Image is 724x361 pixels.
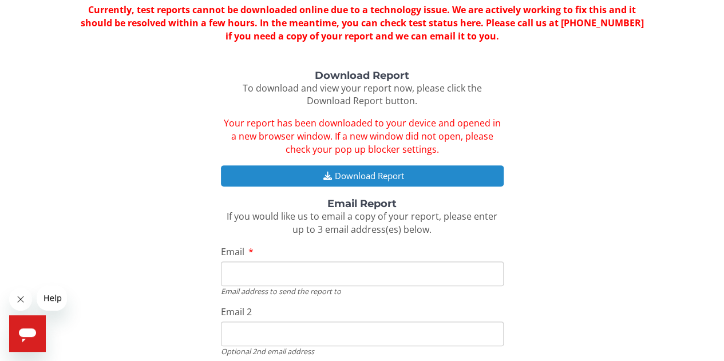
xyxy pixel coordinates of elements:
[221,165,504,187] button: Download Report
[9,315,46,352] iframe: Button to launch messaging window
[221,306,252,318] span: Email 2
[327,197,397,210] strong: Email Report
[221,286,504,296] div: Email address to send the report to
[315,69,409,82] strong: Download Report
[227,210,497,236] span: If you would like us to email a copy of your report, please enter up to 3 email address(es) below.
[221,346,504,356] div: Optional 2nd email address
[224,117,501,156] span: Your report has been downloaded to your device and opened in a new browser window. If a new windo...
[9,288,32,311] iframe: Close message
[81,3,644,42] strong: Currently, test reports cannot be downloaded online due to a technology issue. We are actively wo...
[221,245,244,258] span: Email
[243,82,482,108] span: To download and view your report now, please click the Download Report button.
[37,285,67,311] iframe: Message from company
